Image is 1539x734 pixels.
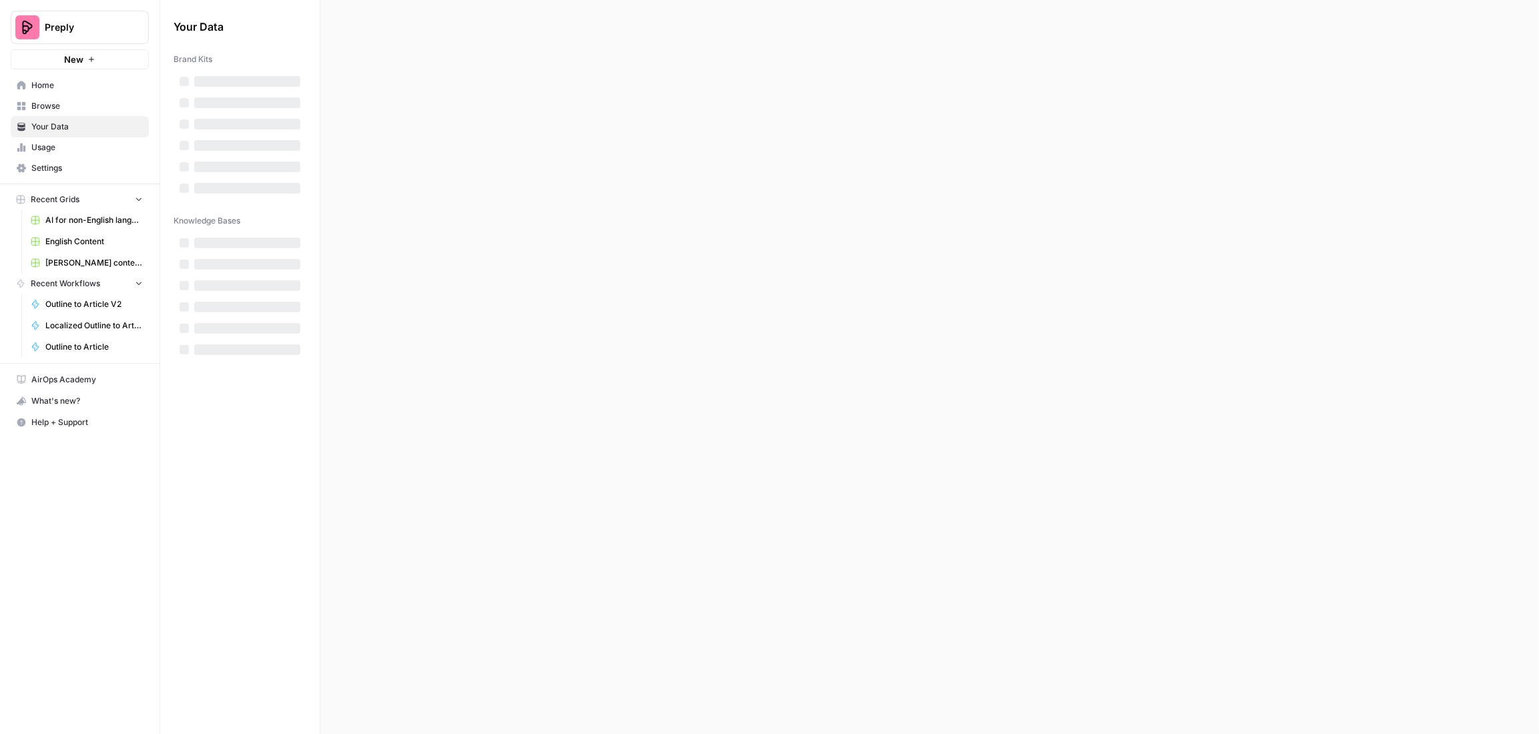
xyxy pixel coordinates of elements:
[45,236,143,248] span: English Content
[15,15,39,39] img: Preply Logo
[31,278,100,290] span: Recent Workflows
[11,412,149,433] button: Help + Support
[11,157,149,179] a: Settings
[31,121,143,133] span: Your Data
[11,11,149,44] button: Workspace: Preply
[45,320,143,332] span: Localized Outline to Article
[45,21,125,34] span: Preply
[45,298,143,310] span: Outline to Article V2
[11,190,149,210] button: Recent Grids
[25,294,149,315] a: Outline to Article V2
[45,257,143,269] span: [PERSON_NAME] content interlinking test
[45,341,143,353] span: Outline to Article
[25,336,149,358] a: Outline to Article
[11,137,149,158] a: Usage
[25,231,149,252] a: English Content
[11,49,149,69] button: New
[11,391,148,411] div: What's new?
[31,162,143,174] span: Settings
[25,315,149,336] a: Localized Outline to Article
[11,369,149,390] a: AirOps Academy
[25,210,149,231] a: AI for non-English languages
[64,53,83,66] span: New
[31,194,79,206] span: Recent Grids
[11,274,149,294] button: Recent Workflows
[25,252,149,274] a: [PERSON_NAME] content interlinking test
[31,141,143,153] span: Usage
[31,374,143,386] span: AirOps Academy
[174,215,240,227] span: Knowledge Bases
[11,116,149,137] a: Your Data
[174,19,290,35] span: Your Data
[31,100,143,112] span: Browse
[45,214,143,226] span: AI for non-English languages
[31,79,143,91] span: Home
[11,75,149,96] a: Home
[31,416,143,428] span: Help + Support
[11,390,149,412] button: What's new?
[174,53,212,65] span: Brand Kits
[11,95,149,117] a: Browse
